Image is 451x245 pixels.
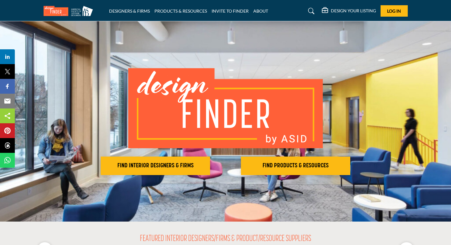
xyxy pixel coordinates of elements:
button: FIND INTERIOR DESIGNERS & FIRMS [101,157,210,175]
a: INVITE TO FINDER [212,8,249,14]
h5: DESIGN YOUR LISTING [331,8,376,14]
a: PRODUCTS & RESOURCES [154,8,207,14]
button: FIND PRODUCTS & RESOURCES [241,157,350,175]
span: Log In [387,8,401,14]
a: ABOUT [253,8,268,14]
img: image [128,68,323,148]
button: Log In [381,5,408,17]
h2: FIND PRODUCTS & RESOURCES [243,162,348,169]
div: DESIGN YOUR LISTING [322,7,376,15]
a: DESIGNERS & FIRMS [109,8,150,14]
a: Search [302,6,318,16]
img: Site Logo [44,6,96,16]
h2: FEATURED INTERIOR DESIGNERS/FIRMS & PRODUCT/RESOURCE SUPPLIERS [140,234,311,244]
h2: FIND INTERIOR DESIGNERS & FIRMS [103,162,208,169]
